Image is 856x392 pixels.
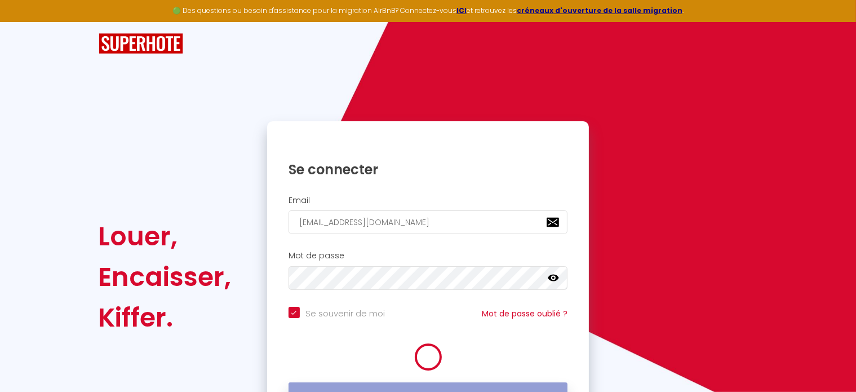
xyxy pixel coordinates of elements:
[289,251,568,261] h2: Mot de passe
[9,5,43,38] button: Ouvrir le widget de chat LiveChat
[482,308,567,319] a: Mot de passe oublié ?
[456,6,467,15] a: ICI
[289,196,568,205] h2: Email
[289,161,568,178] h1: Se connecter
[289,210,568,234] input: Ton Email
[99,33,183,54] img: SuperHote logo
[99,257,232,297] div: Encaisser,
[99,297,232,338] div: Kiffer.
[99,216,232,257] div: Louer,
[517,6,682,15] a: créneaux d'ouverture de la salle migration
